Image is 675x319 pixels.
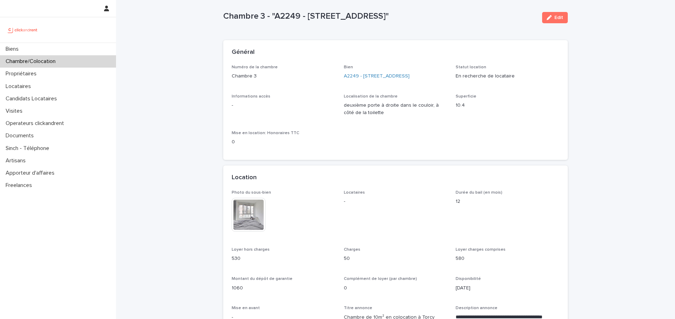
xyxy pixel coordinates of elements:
[232,65,278,69] span: Numéro de la chambre
[3,58,61,65] p: Chambre/Colocation
[232,248,270,252] span: Loyer hors charges
[232,174,257,182] h2: Location
[223,11,536,21] p: Chambre 3 - "A2249 - [STREET_ADDRESS]"
[344,306,372,310] span: Titre annonce
[344,255,448,262] p: 50
[3,157,31,164] p: Artisans
[344,277,417,281] span: Complément de loyer (par chambre)
[344,190,365,195] span: Locataires
[3,108,28,114] p: Visites
[344,94,398,99] span: Localisation de la chambre
[456,248,506,252] span: Loyer charges comprises
[456,277,481,281] span: Disponibilité
[232,73,335,80] p: Chambre 3
[344,284,448,292] p: 0
[456,102,559,109] p: 10.4
[344,198,448,205] p: -
[232,190,271,195] span: Photo du sous-bien
[232,102,335,109] p: -
[3,170,60,176] p: Apporteur d'affaires
[3,120,70,127] p: Operateurs clickandrent
[456,73,559,80] p: En recherche de locataire
[6,23,40,37] img: UCB0brd3T0yccxBKYDjQ
[456,94,476,99] span: Superficie
[232,284,335,292] p: 1060
[456,306,497,310] span: Description annonce
[3,95,63,102] p: Candidats Locataires
[456,190,502,195] span: Durée du bail (en mois)
[3,70,42,77] p: Propriétaires
[344,102,448,117] p: deuxième porte à droite dans le couloir, à côté de la toilette
[344,65,353,69] span: Bien
[232,94,270,99] span: Informations accès
[344,248,360,252] span: Charges
[3,145,55,152] p: Sinch - Téléphone
[3,83,37,90] p: Locataires
[232,49,255,56] h2: Général
[232,277,292,281] span: Montant du dépôt de garantie
[232,138,335,146] p: 0
[232,306,260,310] span: Mise en avant
[232,255,335,262] p: 530
[542,12,568,23] button: Edit
[344,73,410,80] a: A2249 - [STREET_ADDRESS]
[232,131,299,135] span: Mise en location: Honoraires TTC
[554,15,563,20] span: Edit
[3,182,38,189] p: Freelances
[456,198,559,205] p: 12
[456,284,559,292] p: [DATE]
[3,46,24,52] p: Biens
[456,65,486,69] span: Statut location
[3,132,39,139] p: Documents
[456,255,559,262] p: 580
